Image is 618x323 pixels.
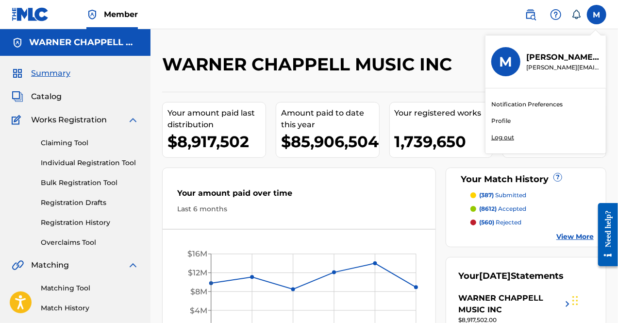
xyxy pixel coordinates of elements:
[491,100,563,109] a: Notification Preferences
[12,91,23,102] img: Catalog
[470,204,594,213] a: (8612) accepted
[479,191,494,199] span: (387)
[491,117,511,125] a: Profile
[162,53,457,75] h2: WARNER CHAPPELL MUSIC INC
[29,37,139,48] h5: WARNER CHAPPELL MUSIC INC
[41,138,139,148] a: Claiming Tool
[41,198,139,208] a: Registration Drafts
[521,5,540,24] a: Public Search
[127,259,139,271] img: expand
[470,218,594,227] a: (560) rejected
[190,306,207,315] tspan: $4M
[554,173,562,181] span: ?
[127,114,139,126] img: expand
[458,173,594,186] div: Your Match History
[550,9,562,20] img: help
[526,51,600,63] p: Isabella Mullin
[556,232,594,242] a: View More
[587,5,606,24] div: User Menu
[12,91,62,102] a: CatalogCatalog
[458,292,562,316] div: WARNER CHAPPELL MUSIC INC
[12,7,49,21] img: MLC Logo
[187,250,207,259] tspan: $16M
[281,131,379,153] div: $85,906,504
[569,276,618,323] iframe: Chat Widget
[479,204,526,213] p: accepted
[470,191,594,200] a: (387) submitted
[31,259,69,271] span: Matching
[479,205,497,212] span: (8612)
[41,238,139,248] a: Overclaims Tool
[546,5,566,24] div: Help
[104,9,138,20] span: Member
[571,10,581,19] div: Notifications
[12,68,23,79] img: Summary
[177,187,421,204] div: Your amount paid over time
[479,271,511,281] span: [DATE]
[177,204,421,214] div: Last 6 months
[562,292,573,316] img: right chevron icon
[500,53,513,70] h3: M
[591,196,618,274] iframe: Resource Center
[479,191,526,200] p: submitted
[41,218,139,228] a: Registration History
[395,107,493,119] div: Your registered works
[41,303,139,313] a: Match History
[31,91,62,102] span: Catalog
[12,259,24,271] img: Matching
[12,37,23,49] img: Accounts
[526,63,600,72] p: isabella.mullin@warnerchappell.com
[41,178,139,188] a: Bulk Registration Tool
[31,68,70,79] span: Summary
[525,9,536,20] img: search
[281,107,379,131] div: Amount paid to date this year
[12,68,70,79] a: SummarySummary
[167,107,266,131] div: Your amount paid last distribution
[86,9,98,20] img: Top Rightsholder
[41,158,139,168] a: Individual Registration Tool
[188,268,207,277] tspan: $12M
[167,131,266,153] div: $8,917,502
[458,270,564,283] div: Your Statements
[572,286,578,315] div: Drag
[190,287,207,296] tspan: $8M
[491,133,514,142] p: Log out
[479,218,521,227] p: rejected
[41,283,139,293] a: Matching Tool
[12,114,24,126] img: Works Registration
[479,219,494,226] span: (560)
[395,131,493,153] div: 1,739,650
[31,114,107,126] span: Works Registration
